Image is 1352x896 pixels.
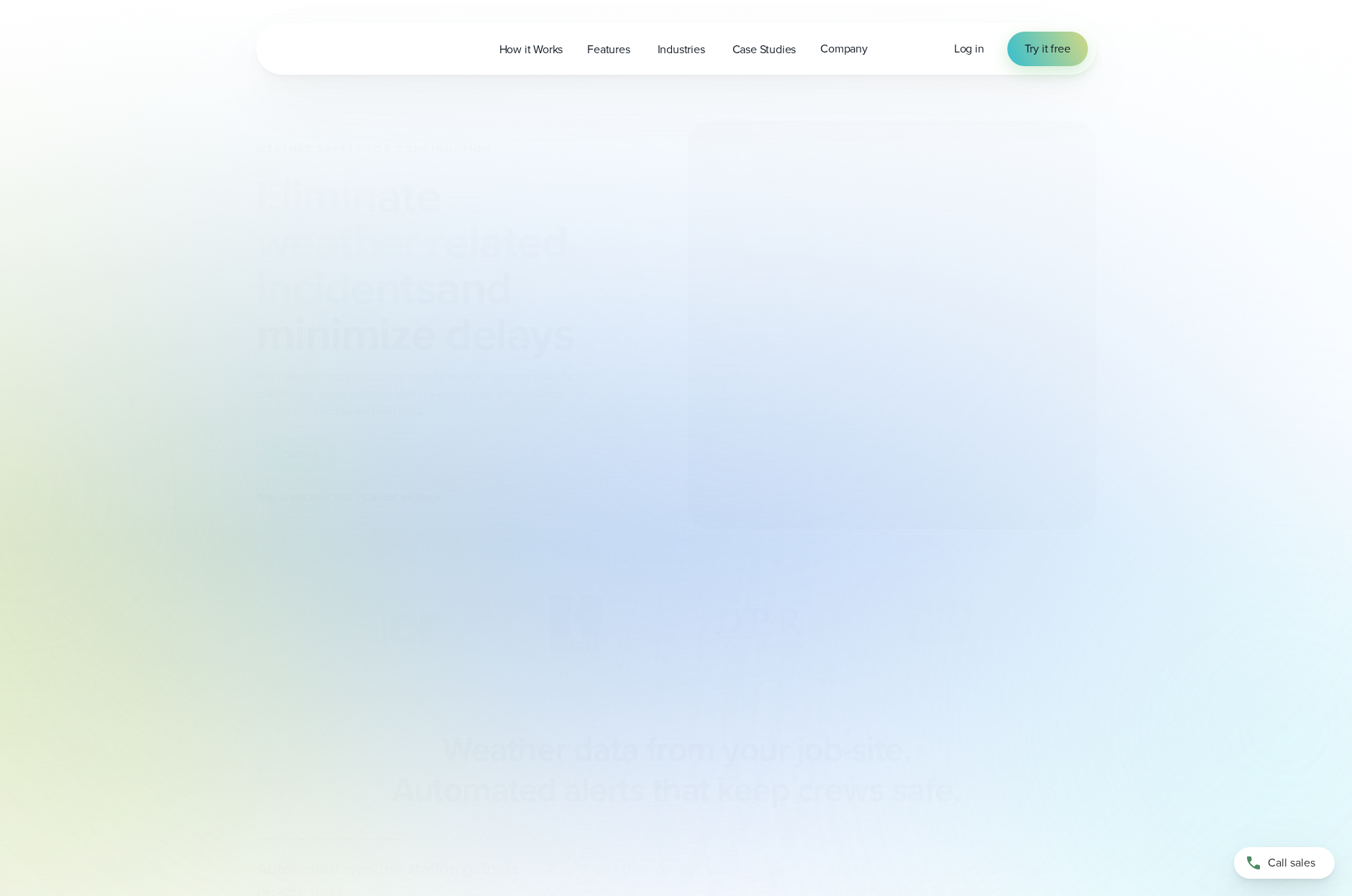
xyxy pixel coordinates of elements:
[1234,847,1335,879] a: Call sales
[1007,32,1088,66] a: Try it free
[499,41,563,58] span: How it Works
[1025,40,1071,58] span: Try it free
[1268,854,1315,872] span: Call sales
[954,40,984,57] span: Log in
[487,35,576,64] a: How it Works
[732,41,797,58] span: Case Studies
[720,35,809,64] a: Case Studies
[954,40,984,58] a: Log in
[820,40,868,58] span: Company
[658,41,705,58] span: Industries
[587,41,630,58] span: Features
